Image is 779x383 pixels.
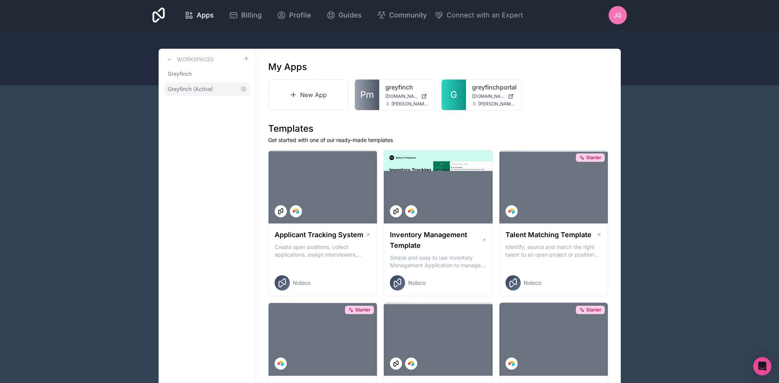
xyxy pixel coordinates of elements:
[339,10,362,21] span: Guides
[408,361,414,367] img: Airtable Logo
[434,10,523,21] button: Connect with an Expert
[320,7,368,24] a: Guides
[390,254,486,269] p: Simple and easy to use Inventory Management Application to manage your stock, orders and Manufact...
[408,279,426,287] span: Noloco
[391,101,429,107] span: [PERSON_NAME][EMAIL_ADDRESS][PERSON_NAME][DOMAIN_NAME]
[447,10,523,21] span: Connect with an Expert
[289,10,311,21] span: Profile
[275,230,363,240] h1: Applicant Tracking System
[408,208,414,214] img: Airtable Logo
[442,80,466,110] a: G
[271,7,317,24] a: Profile
[165,82,250,96] a: Greyfinch (Active)
[360,89,374,101] span: Pm
[268,61,307,73] h1: My Apps
[524,279,541,287] span: Noloco
[472,93,505,99] span: [DOMAIN_NAME]
[275,243,371,259] p: Create open positions, collect applications, assign interviewers, centralise candidate feedback a...
[450,89,457,101] span: G
[268,79,349,110] a: New App
[293,279,310,287] span: Noloco
[278,361,284,367] img: Airtable Logo
[506,230,591,240] h1: Talent Matching Template
[293,208,299,214] img: Airtable Logo
[390,230,481,251] h1: Inventory Management Template
[268,123,609,135] h1: Templates
[509,208,515,214] img: Airtable Logo
[268,136,609,144] p: Get started with one of our ready-made templates
[165,55,214,64] a: Workspaces
[168,70,192,78] span: Greyfinch
[586,307,601,313] span: Starter
[178,7,220,24] a: Apps
[355,80,379,110] a: Pm
[586,155,601,161] span: Starter
[753,357,771,375] div: Open Intercom Messenger
[472,83,515,92] a: greyfinchportal
[241,10,262,21] span: Billing
[371,7,433,24] a: Community
[355,307,370,313] span: Starter
[168,85,213,93] span: Greyfinch (Active)
[197,10,214,21] span: Apps
[385,83,429,92] a: greyfinch
[385,93,429,99] a: [DOMAIN_NAME]
[509,361,515,367] img: Airtable Logo
[472,93,515,99] a: [DOMAIN_NAME]
[506,243,602,259] p: Identify, source and match the right talent to an open project or position with our Talent Matchi...
[165,67,250,81] a: Greyfinch
[223,7,268,24] a: Billing
[478,101,515,107] span: [PERSON_NAME][EMAIL_ADDRESS][PERSON_NAME][DOMAIN_NAME]
[177,56,214,63] h3: Workspaces
[385,93,418,99] span: [DOMAIN_NAME]
[389,10,427,21] span: Community
[614,11,622,20] span: JG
